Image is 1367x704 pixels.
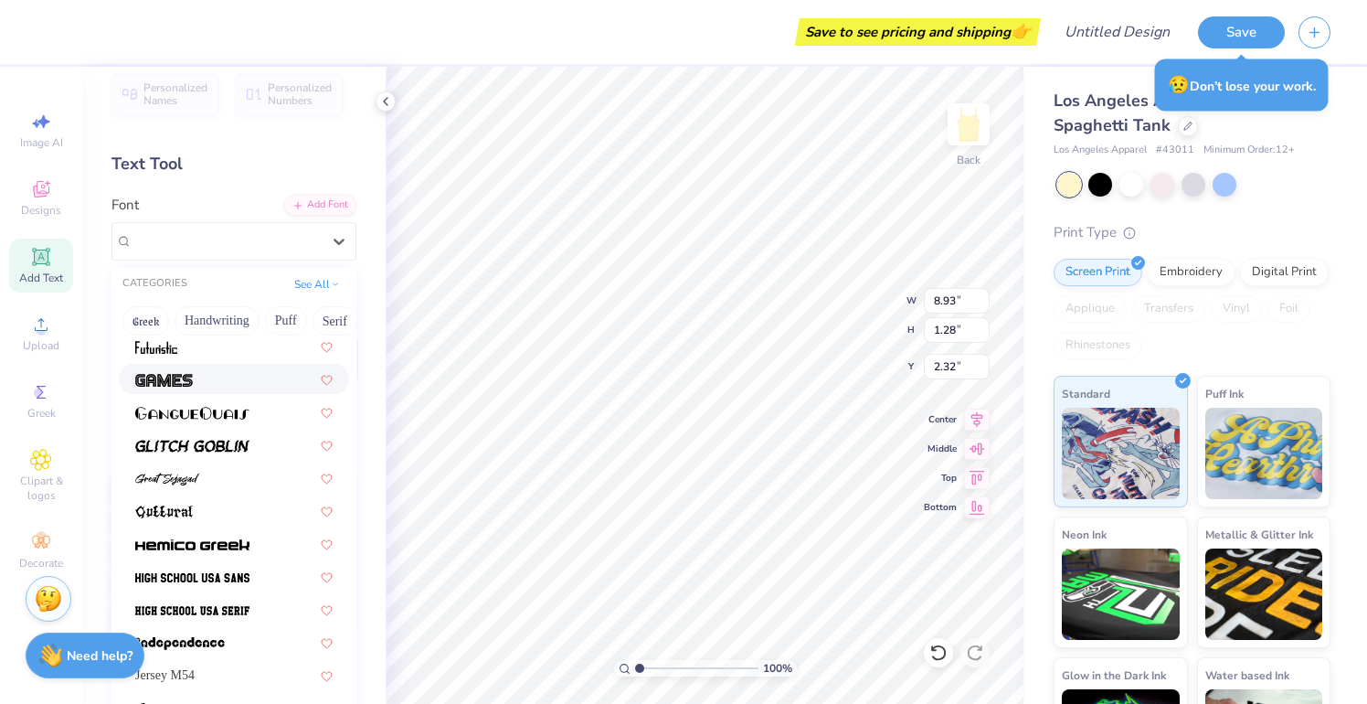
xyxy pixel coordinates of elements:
span: Bottom [924,501,957,514]
div: Foil [1267,295,1310,323]
img: Back [950,106,987,143]
button: Greek [122,306,169,336]
img: Games [135,374,193,387]
img: Great Sejagad [135,473,199,485]
span: Center [924,413,957,426]
img: Futuristic [135,341,177,354]
div: Transfers [1132,295,1205,323]
img: High School USA Sans [135,571,249,584]
img: Puff Ink [1205,408,1323,499]
span: 100 % [763,660,792,677]
img: Standard [1062,408,1180,499]
span: Add Text [19,271,63,285]
span: # 43011 [1156,143,1194,158]
span: Middle [924,443,957,455]
span: Glow in the Dark Ink [1062,666,1166,685]
div: Don’t lose your work. [1155,59,1329,112]
button: Save [1198,16,1285,48]
span: Water based Ink [1205,666,1289,685]
span: Designs [21,203,61,218]
span: Clipart & logos [9,474,73,503]
span: 😥 [1168,73,1190,97]
div: Digital Print [1240,259,1329,286]
span: Jersey M54 [135,666,195,685]
img: Independence [135,637,225,650]
span: Upload [23,338,59,353]
span: Greek [27,406,56,421]
span: Decorate [19,556,63,571]
div: Print Type [1054,222,1330,243]
span: Personalized Numbers [268,81,333,107]
img: Glitch Goblin [135,440,249,453]
div: Add Font [284,195,356,216]
span: Neon Ink [1062,525,1107,544]
button: Handwriting [175,306,260,336]
span: Top [924,472,957,485]
img: Metallic & Glitter Ink [1205,549,1323,640]
img: GangueOuais [135,407,249,420]
button: See All [289,275,345,293]
img: High School USA Serif [135,604,249,617]
img: Neon Ink [1062,549,1180,640]
button: Puff [265,306,307,336]
div: Text Tool [111,152,356,176]
div: Rhinestones [1054,332,1142,359]
div: Vinyl [1211,295,1262,323]
strong: Need help? [67,647,132,665]
img: Guttural [135,506,194,518]
button: Serif [313,306,357,336]
span: Image AI [20,135,63,150]
span: Minimum Order: 12 + [1203,143,1295,158]
img: Hemico Greek [135,539,249,551]
span: Standard [1062,384,1110,403]
span: Los Angeles Apparel [1054,143,1147,158]
div: Save to see pricing and shipping [800,18,1036,46]
label: Font [111,195,139,216]
span: Personalized Names [143,81,208,107]
span: Puff Ink [1205,384,1244,403]
input: Untitled Design [1050,14,1184,50]
span: 👉 [1011,20,1031,42]
div: CATEGORIES [122,276,187,292]
div: Embroidery [1148,259,1235,286]
span: Metallic & Glitter Ink [1205,525,1313,544]
div: Back [957,152,980,168]
div: Screen Print [1054,259,1142,286]
div: Applique [1054,295,1127,323]
span: Los Angeles Apparel Baby Rib Spaghetti Tank [1054,90,1288,136]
